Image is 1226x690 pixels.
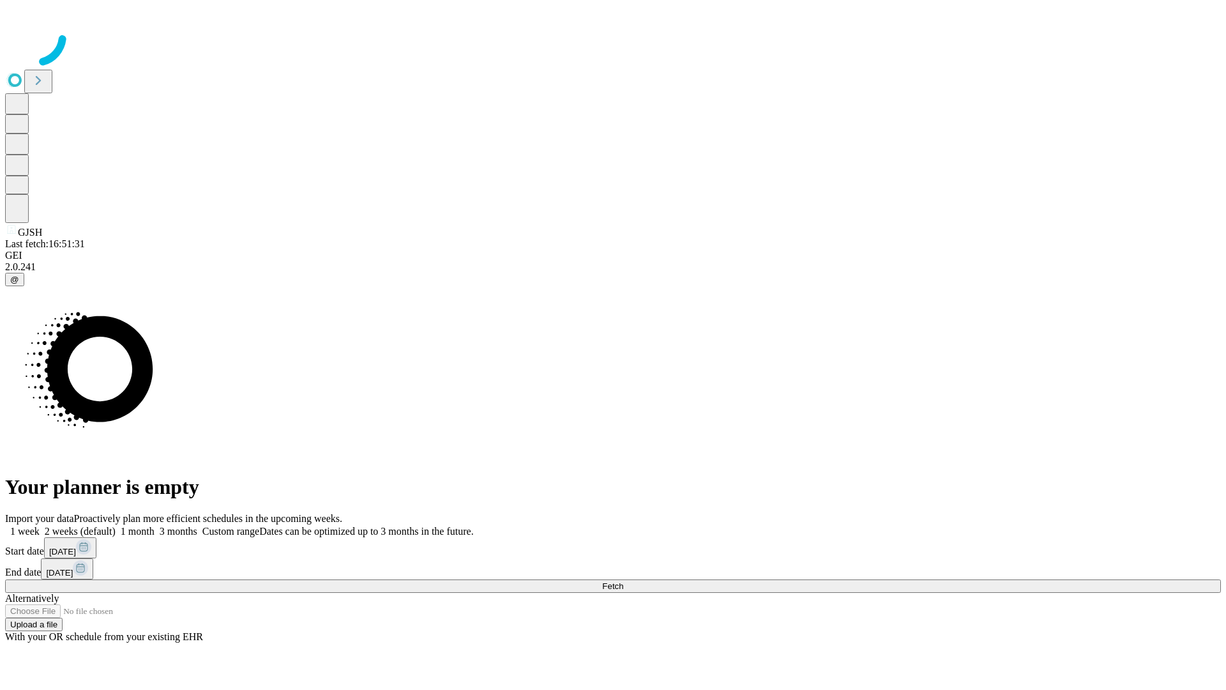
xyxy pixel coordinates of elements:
[74,513,342,524] span: Proactively plan more efficient schedules in the upcoming weeks.
[602,581,623,591] span: Fetch
[5,618,63,631] button: Upload a file
[5,273,24,286] button: @
[49,547,76,556] span: [DATE]
[46,568,73,578] span: [DATE]
[5,238,85,249] span: Last fetch: 16:51:31
[160,526,197,537] span: 3 months
[121,526,155,537] span: 1 month
[5,537,1221,558] div: Start date
[45,526,116,537] span: 2 weeks (default)
[5,631,203,642] span: With your OR schedule from your existing EHR
[18,227,42,238] span: GJSH
[5,558,1221,579] div: End date
[259,526,473,537] span: Dates can be optimized up to 3 months in the future.
[44,537,96,558] button: [DATE]
[10,275,19,284] span: @
[5,475,1221,499] h1: Your planner is empty
[5,261,1221,273] div: 2.0.241
[10,526,40,537] span: 1 week
[5,593,59,604] span: Alternatively
[202,526,259,537] span: Custom range
[41,558,93,579] button: [DATE]
[5,250,1221,261] div: GEI
[5,579,1221,593] button: Fetch
[5,513,74,524] span: Import your data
